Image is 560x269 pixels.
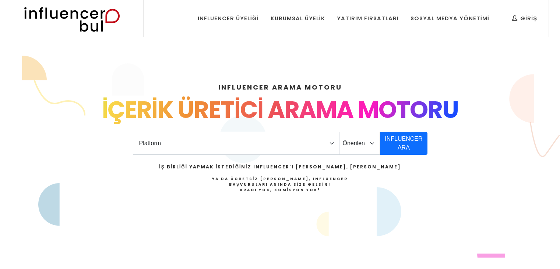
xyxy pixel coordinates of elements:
strong: Aracı Yok, Komisyon Yok! [240,187,321,193]
h4: Ya da Ücretsiz [PERSON_NAME], Influencer Başvuruları Anında Size Gelsin! [159,176,401,193]
div: Influencer Üyeliği [198,14,259,22]
div: Sosyal Medya Yönetimi [411,14,489,22]
button: INFLUENCER ARA [380,132,427,155]
div: Yatırım Fırsatları [337,14,399,22]
div: Kurumsal Üyelik [271,14,325,22]
h4: INFLUENCER ARAMA MOTORU [42,82,519,92]
div: İÇERİK ÜRETİCİ ARAMA MOTORU [42,92,519,127]
div: Giriş [512,14,537,22]
h2: İş Birliği Yapmak İstediğiniz Influencer’ı [PERSON_NAME], [PERSON_NAME] [159,164,401,170]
